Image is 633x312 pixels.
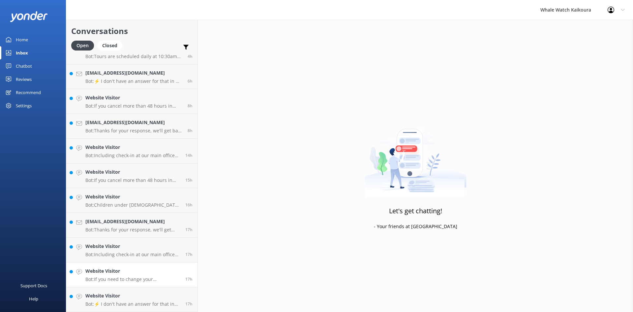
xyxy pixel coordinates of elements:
[365,115,467,197] img: artwork of a man stealing a conversation from at giant smartphone
[85,94,183,101] h4: Website Visitor
[97,41,122,51] div: Closed
[71,25,193,37] h2: Conversations
[97,42,126,49] a: Closed
[66,238,197,262] a: Website VisitorBot:Including check-in at our main office and bus transfers to and from our marina...
[85,119,183,126] h4: [EMAIL_ADDRESS][DOMAIN_NAME]
[66,139,197,163] a: Website VisitorBot:Including check-in at our main office and bus transfers to and from our marina...
[66,188,197,213] a: Website VisitorBot:Children under [DEMOGRAPHIC_DATA] are not permitted on our tours. For more det...
[85,227,180,233] p: Bot: Thanks for your response, we'll get back to you as soon as we can during opening hours.
[389,206,442,216] h3: Let's get chatting!
[185,301,193,307] span: Sep 02 2025 03:11pm (UTC +12:00) Pacific/Auckland
[16,46,28,59] div: Inbox
[374,223,457,230] p: - Your friends at [GEOGRAPHIC_DATA]
[188,53,193,59] span: Sep 03 2025 04:10am (UTC +12:00) Pacific/Auckland
[85,202,180,208] p: Bot: Children under [DEMOGRAPHIC_DATA] are not permitted on our tours. For more details, please s...
[185,153,193,158] span: Sep 02 2025 06:37pm (UTC +12:00) Pacific/Auckland
[66,262,197,287] a: Website VisitorBot:If you need to change your reservation, please contact us directly at [PHONE_N...
[66,64,197,89] a: [EMAIL_ADDRESS][DOMAIN_NAME]Bot:⚡ I don't have an answer for that in my knowledge base. Please tr...
[188,128,193,133] span: Sep 03 2025 12:30am (UTC +12:00) Pacific/Auckland
[10,11,48,22] img: yonder-white-logo.png
[188,78,193,84] span: Sep 03 2025 02:18am (UTC +12:00) Pacific/Auckland
[85,53,183,59] p: Bot: Tours are scheduled daily at 10:30am year-round. Extra tours may be added at 7:45am and 1:15...
[85,243,180,250] h4: Website Visitor
[85,267,180,275] h4: Website Visitor
[85,177,180,183] p: Bot: If you cancel more than 48 hours in advance of your tour departure, you get a 100% refund. T...
[66,163,197,188] a: Website VisitorBot:If you cancel more than 48 hours in advance of your tour departure, you get a ...
[85,193,180,200] h4: Website Visitor
[185,177,193,183] span: Sep 02 2025 05:45pm (UTC +12:00) Pacific/Auckland
[66,287,197,312] a: Website VisitorBot:⚡ I don't have an answer for that in my knowledge base. Please try and rephras...
[85,292,180,299] h4: Website Visitor
[85,153,180,158] p: Bot: Including check-in at our main office and bus transfers to and from our marina at [GEOGRAPHI...
[185,202,193,208] span: Sep 02 2025 04:52pm (UTC +12:00) Pacific/Auckland
[85,252,180,258] p: Bot: Including check-in at our main office and bus transfers to and from our marina at [GEOGRAPHI...
[85,103,183,109] p: Bot: If you cancel more than 48 hours in advance of your tour departure, you get a 100% refund. T...
[71,41,94,51] div: Open
[85,301,180,307] p: Bot: ⚡ I don't have an answer for that in my knowledge base. Please try and rephrase your questio...
[29,292,38,305] div: Help
[16,59,32,73] div: Chatbot
[16,33,28,46] div: Home
[85,218,180,225] h4: [EMAIL_ADDRESS][DOMAIN_NAME]
[16,73,32,86] div: Reviews
[16,86,41,99] div: Recommend
[85,144,180,151] h4: Website Visitor
[20,279,47,292] div: Support Docs
[85,128,183,134] p: Bot: Thanks for your response, we'll get back to you as soon as we can during opening hours.
[185,252,193,257] span: Sep 02 2025 03:19pm (UTC +12:00) Pacific/Auckland
[66,89,197,114] a: Website VisitorBot:If you cancel more than 48 hours in advance of your tour departure, you get a ...
[185,276,193,282] span: Sep 02 2025 03:16pm (UTC +12:00) Pacific/Auckland
[71,42,97,49] a: Open
[85,78,183,84] p: Bot: ⚡ I don't have an answer for that in my knowledge base. Please try and rephrase your questio...
[85,69,183,77] h4: [EMAIL_ADDRESS][DOMAIN_NAME]
[66,114,197,139] a: [EMAIL_ADDRESS][DOMAIN_NAME]Bot:Thanks for your response, we'll get back to you as soon as we can...
[185,227,193,232] span: Sep 02 2025 03:42pm (UTC +12:00) Pacific/Auckland
[85,276,180,282] p: Bot: If you need to change your reservation, please contact us directly at [PHONE_NUMBER] or [EMA...
[66,213,197,238] a: [EMAIL_ADDRESS][DOMAIN_NAME]Bot:Thanks for your response, we'll get back to you as soon as we can...
[188,103,193,109] span: Sep 03 2025 12:52am (UTC +12:00) Pacific/Auckland
[16,99,32,112] div: Settings
[85,168,180,176] h4: Website Visitor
